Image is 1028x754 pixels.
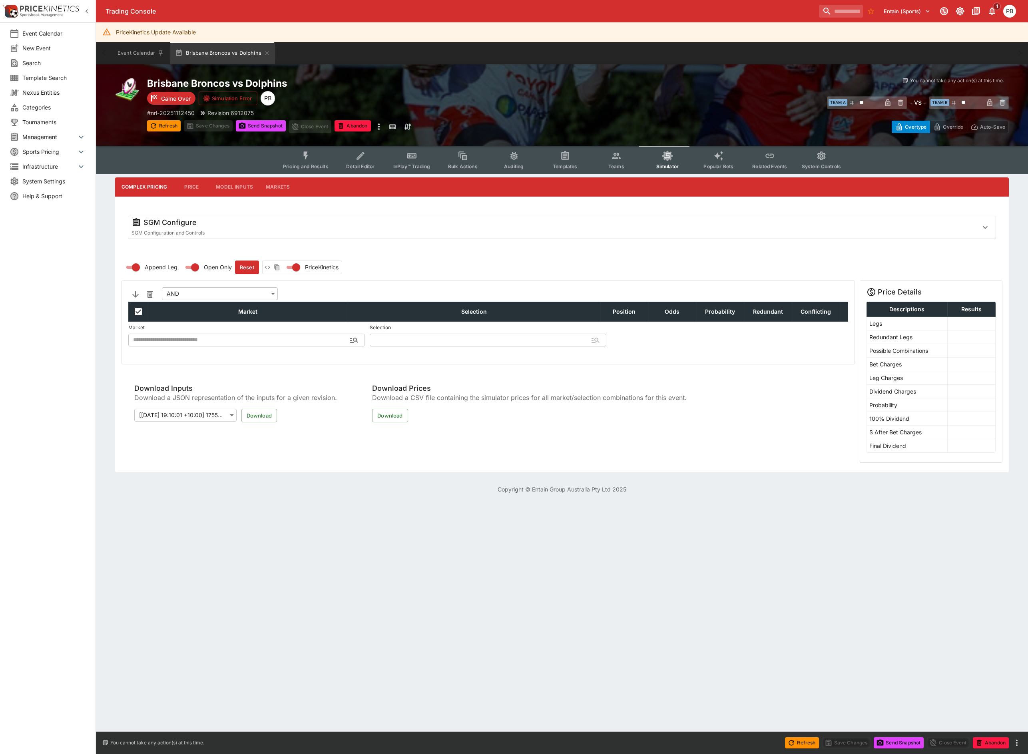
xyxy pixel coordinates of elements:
[892,121,1009,133] div: Start From
[865,5,877,18] button: No Bookmarks
[335,120,371,131] button: Abandon
[20,6,79,12] img: PriceKinetics
[370,322,606,334] label: Selection
[22,118,86,126] span: Tournaments
[277,146,847,174] div: Event type filters
[147,120,181,131] button: Refresh
[110,739,204,746] p: You cannot take any action(s) at this time.
[867,439,947,452] td: Final Dividend
[22,147,76,156] span: Sports Pricing
[374,120,384,133] button: more
[115,77,141,103] img: rugby_league.png
[261,91,275,105] div: Peter Bishop
[170,42,275,64] button: Brisbane Broncos vs Dolphins
[819,5,863,18] input: search
[802,163,841,169] span: System Controls
[173,177,209,197] button: Price
[147,77,578,90] h2: Copy To Clipboard
[115,177,173,197] button: Complex Pricing
[162,287,278,300] div: AND
[1003,5,1016,18] div: Peter Bishop
[235,261,259,274] button: Reset
[22,74,86,82] span: Template Search
[874,737,924,748] button: Send Snapshot
[22,177,86,185] span: System Settings
[648,302,696,321] th: Odds
[879,5,935,18] button: Select Tenant
[973,737,1009,748] button: Abandon
[980,123,1005,131] p: Auto-Save
[867,316,947,330] td: Legs
[967,121,1009,133] button: Auto-Save
[22,103,86,111] span: Categories
[829,99,847,106] span: Team A
[305,263,339,271] span: PriceKinetics
[131,230,205,236] span: SGM Configuration and Controls
[22,59,86,67] span: Search
[504,163,524,169] span: Auditing
[335,121,371,129] span: Mark an event as closed and abandoned.
[106,7,816,16] div: Trading Console
[372,409,408,422] button: Download
[20,13,63,17] img: Sportsbook Management
[96,485,1028,493] p: Copyright © Entain Group Australia Pty Ltd 2025
[22,133,76,141] span: Management
[113,42,169,64] button: Event Calendar
[128,322,365,334] label: Market
[259,177,296,197] button: Markets
[1012,738,1022,748] button: more
[867,371,947,384] td: Leg Charges
[372,393,687,402] span: Download a CSV file containing the simulator prices for all market/selection combinations for thi...
[22,44,86,52] span: New Event
[347,333,361,347] button: Open
[744,302,792,321] th: Redundant
[867,344,947,357] td: Possible Combinations
[1001,2,1018,20] button: Peter Bishop
[204,263,232,271] span: Open Only
[346,163,375,169] span: Detail Editor
[134,393,343,402] span: Download a JSON representation of the inputs for a given revision.
[348,302,600,321] th: Selection
[703,163,733,169] span: Popular Bets
[930,99,949,106] span: Team B
[878,287,922,296] h5: Price Details
[892,121,930,133] button: Overtype
[145,263,177,271] span: Append Leg
[147,109,195,117] p: Copy To Clipboard
[22,29,86,38] span: Event Calendar
[696,302,744,321] th: Probability
[209,177,259,197] button: Model Inputs
[973,738,1009,746] span: Mark an event as closed and abandoned.
[134,384,343,393] span: Download Inputs
[608,163,624,169] span: Teams
[283,163,329,169] span: Pricing and Results
[448,163,478,169] span: Bulk Actions
[553,163,577,169] span: Templates
[867,384,947,398] td: Dividend Charges
[867,302,947,316] th: Descriptions
[792,302,840,321] th: Conflicting
[752,163,787,169] span: Related Events
[393,163,430,169] span: InPlay™ Trading
[134,409,237,422] div: [[DATE] 19:10:01 +10:00] 1755335401660316857 (Latest)
[969,4,983,18] button: Documentation
[131,218,972,227] div: SGM Configure
[905,123,926,131] p: Overtype
[148,302,348,321] th: Market
[947,302,995,316] th: Results
[236,120,286,131] button: Send Snapshot
[116,25,196,40] div: PriceKinetics Update Available
[930,121,967,133] button: Override
[263,263,272,272] button: View payload
[867,398,947,412] td: Probability
[656,163,679,169] span: Simulator
[993,2,1001,10] span: 1
[953,4,967,18] button: Toggle light/dark mode
[943,123,963,131] p: Override
[272,263,282,272] button: Copy payload to clipboard
[161,94,191,103] p: Game Over
[600,302,648,321] th: Position
[910,98,926,107] h6: - VS -
[22,88,86,97] span: Nexus Entities
[867,357,947,371] td: Bet Charges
